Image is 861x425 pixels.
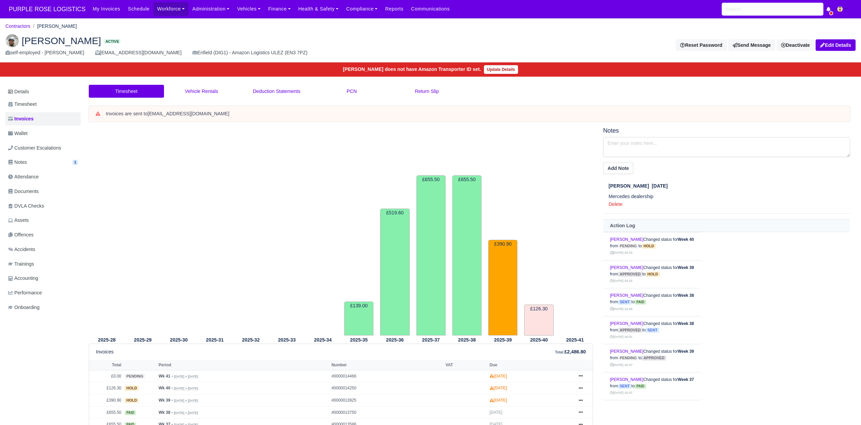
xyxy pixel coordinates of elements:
[485,336,521,344] th: 2025-39
[343,2,382,16] a: Compliance
[678,349,694,354] strong: Week 39
[89,336,125,344] th: 2025-28
[174,374,198,379] small: [DATE] » [DATE]
[8,188,39,195] span: Documents
[30,22,77,30] li: [PERSON_NAME]
[777,39,814,51] div: Deactivate
[174,411,198,415] small: [DATE] » [DATE]
[618,272,642,277] span: approved
[8,115,34,123] span: Invoices
[5,214,81,227] a: Assets
[413,336,449,344] th: 2025-37
[5,199,81,213] a: DVLA Checks
[603,232,701,260] td: Changed status for from to
[642,355,666,361] span: approved
[610,349,643,354] a: [PERSON_NAME]
[8,130,27,137] span: Wallet
[5,23,30,29] a: Contractors
[610,377,643,382] a: [PERSON_NAME]
[314,85,389,98] a: PCN
[816,39,856,51] a: Edit Details
[609,193,850,200] p: Mercedes dealership
[490,398,507,403] strong: [DATE]
[239,85,314,98] a: Deduction Statements
[642,244,656,249] span: hold
[610,391,632,394] small: [DATE] 10:37
[89,360,123,370] th: Total
[305,336,341,344] th: 2025-34
[95,49,182,57] div: [EMAIL_ADDRESS][DOMAIN_NAME]
[5,301,81,314] a: Onboarding
[153,2,189,16] a: Workforce
[8,202,44,210] span: DVLA Checks
[377,336,413,344] th: 2025-36
[521,336,557,344] th: 2025-40
[382,2,407,16] a: Reports
[174,399,198,403] small: [DATE] » [DATE]
[22,36,101,45] span: [PERSON_NAME]
[618,384,631,389] span: sent
[555,350,563,354] small: Total
[728,39,775,51] a: Send Message
[610,335,632,339] small: [DATE] 16:01
[294,2,343,16] a: Health & Safety
[5,272,81,285] a: Accounting
[603,219,850,232] th: Action Log
[159,398,173,403] strong: Wk 39 -
[8,274,38,282] span: Accounting
[610,237,643,242] a: [PERSON_NAME]
[488,240,517,335] td: £390.90
[603,127,850,134] h5: Notes
[646,328,659,333] span: sent
[565,349,586,354] strong: £2,486.80
[330,382,444,394] td: #0000014250
[603,260,701,288] td: Changed status for from to
[490,410,503,415] span: [DATE]
[233,336,269,344] th: 2025-32
[269,336,305,344] th: 2025-33
[5,3,89,16] a: PURPLE ROSE LOGISTICS
[449,336,485,344] th: 2025-38
[488,360,572,370] th: Due
[555,348,586,356] div: :
[618,244,638,249] span: pending
[89,394,123,407] td: £390.90
[610,279,632,283] small: [DATE] 20:15
[96,349,114,355] h6: Invoices
[610,363,632,367] small: [DATE] 15:37
[610,307,632,311] small: [DATE] 14:36
[678,377,694,382] strong: Week 37
[380,209,409,335] td: £519.60
[407,2,454,16] a: Communications
[524,305,553,335] td: £126.30
[618,328,642,333] span: approved
[159,374,173,379] strong: Wk 41 -
[8,260,34,268] span: Trainings
[8,289,42,297] span: Performance
[678,265,694,270] strong: Week 39
[125,336,161,344] th: 2025-29
[678,237,694,242] strong: Week 40
[197,336,233,344] th: 2025-31
[609,182,850,190] div: [DATE]
[125,386,139,391] span: hold
[89,2,124,16] a: My Invoices
[148,111,229,116] strong: [EMAIL_ADDRESS][DOMAIN_NAME]
[159,410,173,415] strong: Wk 38 -
[5,2,89,16] span: PURPLE ROSE LOGISTICS
[188,2,233,16] a: Administration
[330,394,444,407] td: #0000013925
[73,160,78,165] span: 1
[89,406,123,419] td: £655.50
[174,386,198,390] small: [DATE] » [DATE]
[8,216,29,224] span: Assets
[610,321,643,326] a: [PERSON_NAME]
[678,293,694,298] strong: Week 38
[192,49,307,57] div: Enfield (DIG1) - Amazon Logistics ULEZ (EN3 7PZ)
[609,183,649,189] span: [PERSON_NAME]
[5,170,81,183] a: Attendance
[341,336,377,344] th: 2025-35
[264,2,294,16] a: Finance
[344,302,373,335] td: £139.00
[610,265,643,270] a: [PERSON_NAME]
